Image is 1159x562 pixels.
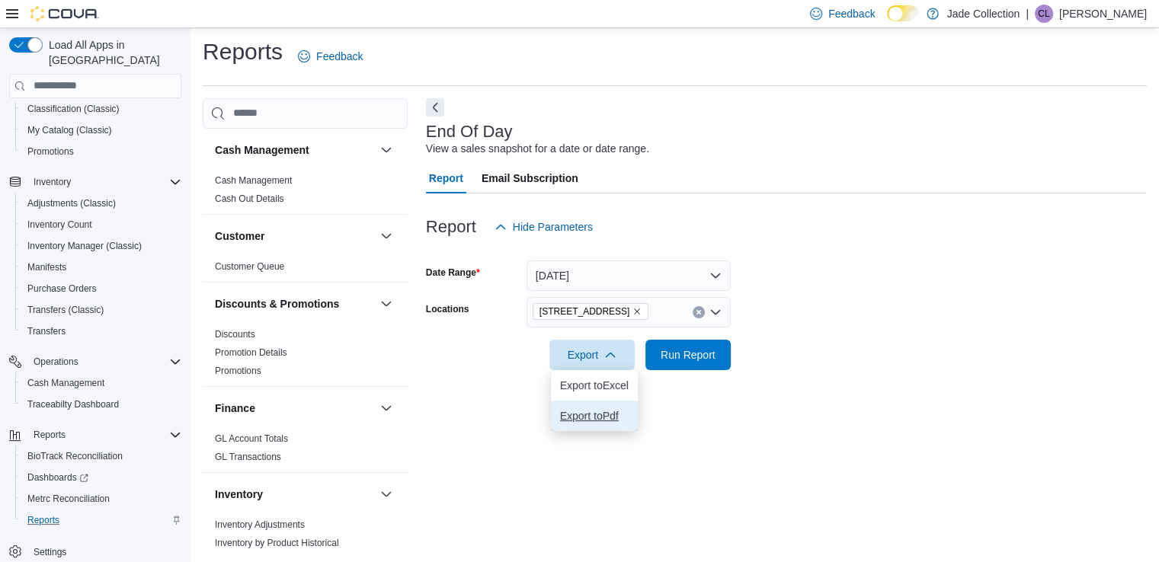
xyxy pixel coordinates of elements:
[15,278,187,299] button: Purchase Orders
[21,237,181,255] span: Inventory Manager (Classic)
[21,100,126,118] a: Classification (Classic)
[21,216,181,234] span: Inventory Count
[21,100,181,118] span: Classification (Classic)
[215,537,339,549] span: Inventory by Product Historical
[377,399,395,417] button: Finance
[559,340,626,370] span: Export
[426,98,444,117] button: Next
[203,325,408,386] div: Discounts & Promotions
[15,445,187,467] button: BioTrack Reconciliation
[27,261,66,273] span: Manifests
[215,366,261,376] a: Promotions
[1059,5,1147,23] p: [PERSON_NAME]
[215,538,339,548] a: Inventory by Product Historical
[27,543,72,561] a: Settings
[560,410,629,422] span: Export to Pdf
[27,240,142,252] span: Inventory Manager (Classic)
[30,6,99,21] img: Cova
[15,141,187,162] button: Promotions
[1038,5,1049,23] span: CL
[15,488,187,509] button: Metrc Reconciliation
[27,145,74,158] span: Promotions
[27,471,88,484] span: Dashboards
[488,212,599,242] button: Hide Parameters
[203,37,283,67] h1: Reports
[21,322,72,340] a: Transfers
[709,306,722,318] button: Open list of options
[21,142,181,161] span: Promotions
[693,306,705,318] button: Clear input
[215,193,284,205] span: Cash Out Details
[527,260,731,291] button: [DATE]
[215,228,264,244] h3: Customer
[21,216,98,234] a: Inventory Count
[426,303,469,315] label: Locations
[551,370,638,401] button: Export toExcel
[21,395,181,414] span: Traceabilty Dashboard
[27,541,181,560] span: Settings
[426,141,649,157] div: View a sales snapshot for a date or date range.
[1026,5,1029,23] p: |
[215,296,374,311] button: Discounts & Promotions
[549,340,635,370] button: Export
[482,163,578,193] span: Email Subscription
[27,173,181,191] span: Inventory
[377,227,395,245] button: Customer
[21,511,181,529] span: Reports
[15,372,187,394] button: Cash Management
[27,173,77,191] button: Inventory
[887,5,919,21] input: Dark Mode
[426,123,513,141] h3: End Of Day
[21,121,181,139] span: My Catalog (Classic)
[429,163,463,193] span: Report
[27,124,112,136] span: My Catalog (Classic)
[215,519,305,531] span: Inventory Adjustments
[27,426,181,444] span: Reports
[215,142,309,158] h3: Cash Management
[426,267,480,279] label: Date Range
[946,5,1020,23] p: Jade Collection
[3,424,187,445] button: Reports
[21,511,66,529] a: Reports
[292,41,369,72] a: Feedback
[34,429,66,441] span: Reports
[43,37,181,68] span: Load All Apps in [GEOGRAPHIC_DATA]
[27,283,97,295] span: Purchase Orders
[215,347,287,358] a: Promotion Details
[215,487,374,502] button: Inventory
[15,235,187,257] button: Inventory Manager (Classic)
[215,401,255,416] h3: Finance
[3,351,187,372] button: Operations
[27,377,104,389] span: Cash Management
[15,257,187,278] button: Manifests
[27,426,72,444] button: Reports
[21,258,72,276] a: Manifests
[203,257,408,282] div: Customer
[316,49,363,64] span: Feedback
[215,260,284,273] span: Customer Queue
[27,353,181,371] span: Operations
[215,328,255,340] span: Discounts
[21,121,118,139] a: My Catalog (Classic)
[215,142,374,158] button: Cash Management
[560,379,629,391] span: Export to Excel
[15,321,187,342] button: Transfers
[21,258,181,276] span: Manifests
[15,467,187,488] a: Dashboards
[215,365,261,377] span: Promotions
[21,237,148,255] a: Inventory Manager (Classic)
[203,429,408,472] div: Finance
[215,193,284,204] a: Cash Out Details
[15,509,187,531] button: Reports
[27,450,123,462] span: BioTrack Reconciliation
[21,194,122,212] a: Adjustments (Classic)
[27,197,116,209] span: Adjustments (Classic)
[27,219,92,231] span: Inventory Count
[21,395,125,414] a: Traceabilty Dashboard
[21,468,181,487] span: Dashboards
[15,120,187,141] button: My Catalog (Classic)
[215,487,263,502] h3: Inventory
[27,304,104,316] span: Transfers (Classic)
[21,142,80,161] a: Promotions
[377,485,395,503] button: Inventory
